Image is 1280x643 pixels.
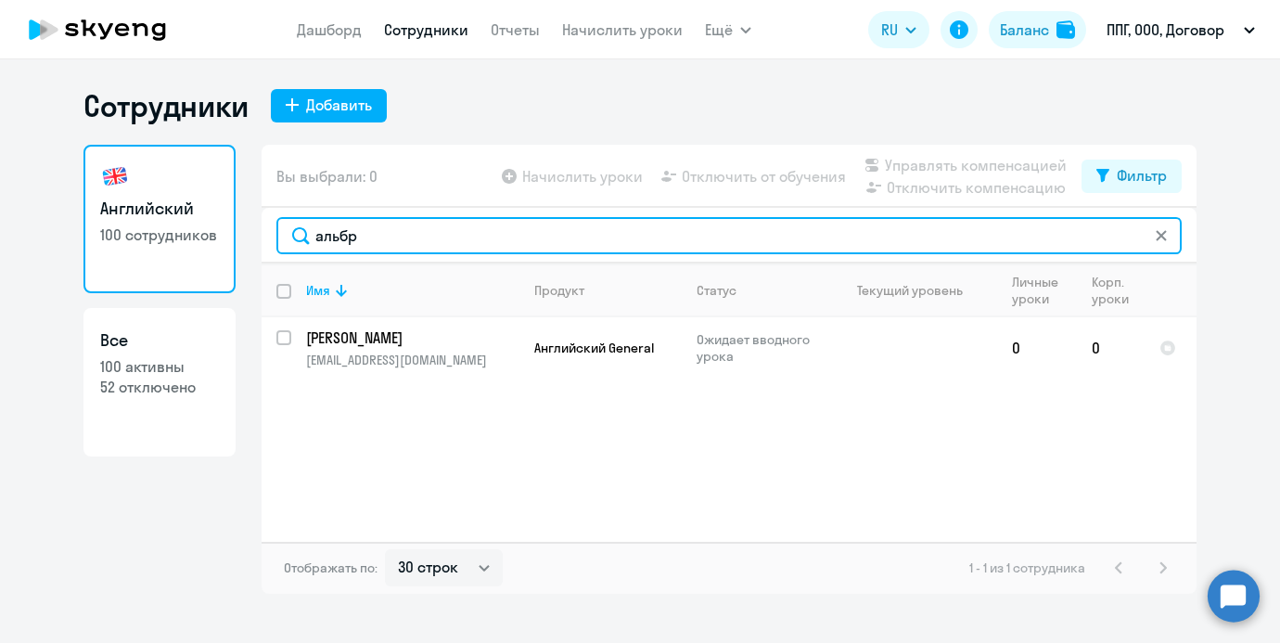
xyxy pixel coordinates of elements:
[989,11,1086,48] button: Балансbalance
[271,89,387,122] button: Добавить
[997,317,1077,379] td: 0
[1092,274,1144,307] div: Корп. уроки
[83,145,236,293] a: Английский100 сотрудников
[839,282,996,299] div: Текущий уровень
[297,20,362,39] a: Дашборд
[276,165,378,187] span: Вы выбрали: 0
[1082,160,1182,193] button: Фильтр
[1012,274,1064,307] div: Личные уроки
[868,11,929,48] button: RU
[306,352,518,368] p: [EMAIL_ADDRESS][DOMAIN_NAME]
[100,225,219,245] p: 100 сотрудников
[705,11,751,48] button: Ещё
[534,282,584,299] div: Продукт
[1056,20,1075,39] img: balance
[1092,274,1132,307] div: Корп. уроки
[1012,274,1076,307] div: Личные уроки
[969,559,1085,576] span: 1 - 1 из 1 сотрудника
[1117,164,1167,186] div: Фильтр
[491,20,540,39] a: Отчеты
[306,328,516,348] p: [PERSON_NAME]
[100,356,219,377] p: 100 активны
[306,94,372,116] div: Добавить
[1107,19,1224,41] p: ППГ, ООО, Договор
[1077,317,1145,379] td: 0
[562,20,683,39] a: Начислить уроки
[697,282,736,299] div: Статус
[705,19,733,41] span: Ещё
[534,282,681,299] div: Продукт
[881,19,898,41] span: RU
[100,161,130,191] img: english
[100,328,219,353] h3: Все
[857,282,963,299] div: Текущий уровень
[306,282,518,299] div: Имя
[697,331,824,365] p: Ожидает вводного урока
[306,282,330,299] div: Имя
[284,559,378,576] span: Отображать по:
[384,20,468,39] a: Сотрудники
[1097,7,1264,52] button: ППГ, ООО, Договор
[1000,19,1049,41] div: Баланс
[100,377,219,397] p: 52 отключено
[697,282,824,299] div: Статус
[306,328,518,348] a: [PERSON_NAME]
[100,197,219,221] h3: Английский
[83,87,249,124] h1: Сотрудники
[276,217,1182,254] input: Поиск по имени, email, продукту или статусу
[534,340,654,356] span: Английский General
[83,308,236,457] a: Все100 активны52 отключено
